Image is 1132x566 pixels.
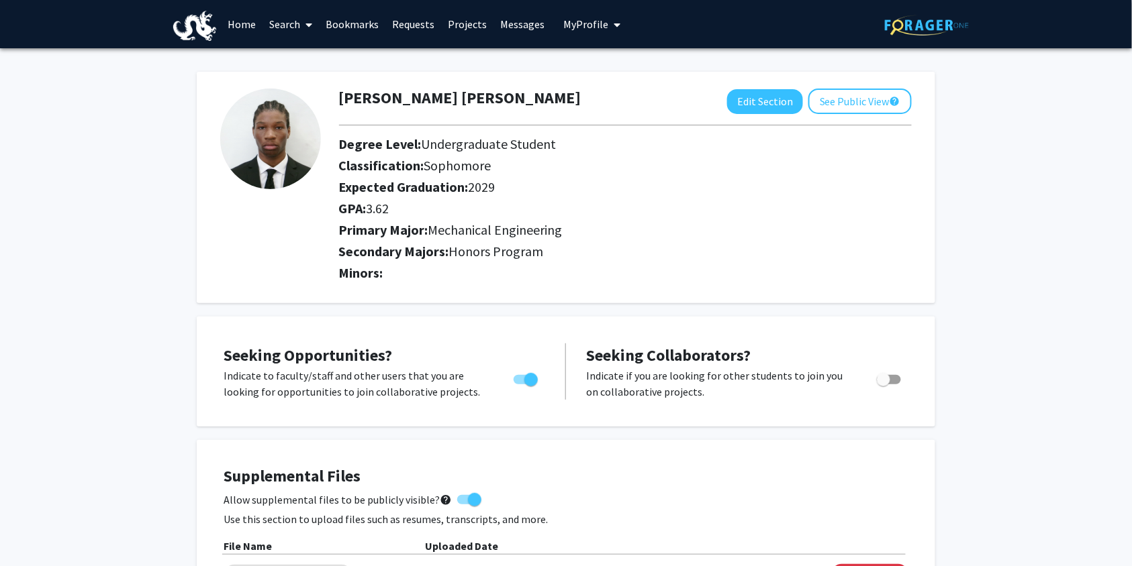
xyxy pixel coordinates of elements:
span: Sophomore [424,157,491,174]
div: Toggle [871,367,908,388]
a: Projects [441,1,493,48]
img: Drexel University Logo [173,11,216,41]
div: Toggle [508,367,545,388]
span: Honors Program [449,243,544,260]
b: File Name [224,539,272,553]
button: Edit Section [727,89,803,114]
a: Requests [385,1,441,48]
span: Mechanical Engineering [428,221,563,238]
h2: Secondary Majors: [339,243,912,260]
h2: Classification: [339,158,912,174]
img: ForagerOne Logo [885,15,969,36]
span: Allow supplemental files to be publicly visible? [224,492,452,508]
a: Search [263,1,319,48]
h2: Degree Level: [339,136,912,152]
h2: Primary Major: [339,222,912,238]
a: Messages [493,1,551,48]
span: 3.62 [367,200,389,217]
span: Seeking Collaborators? [586,345,751,365]
span: My Profile [563,17,608,31]
button: See Public View [808,89,912,114]
img: Profile Picture [220,89,321,189]
mat-icon: help [890,93,900,109]
h2: Minors: [339,265,912,281]
a: Home [221,1,263,48]
h1: [PERSON_NAME] [PERSON_NAME] [339,89,581,108]
span: Seeking Opportunities? [224,345,392,365]
p: Indicate to faculty/staff and other users that you are looking for opportunities to join collabor... [224,367,488,400]
h2: GPA: [339,201,912,217]
h4: Supplemental Files [224,467,908,486]
span: 2029 [469,178,496,195]
p: Use this section to upload files such as resumes, transcripts, and more. [224,511,908,527]
h2: Expected Graduation: [339,179,912,195]
a: Bookmarks [319,1,385,48]
b: Uploaded Date [425,539,498,553]
mat-icon: help [440,492,452,508]
span: Undergraduate Student [422,135,557,152]
p: Indicate if you are looking for other students to join you on collaborative projects. [586,367,851,400]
